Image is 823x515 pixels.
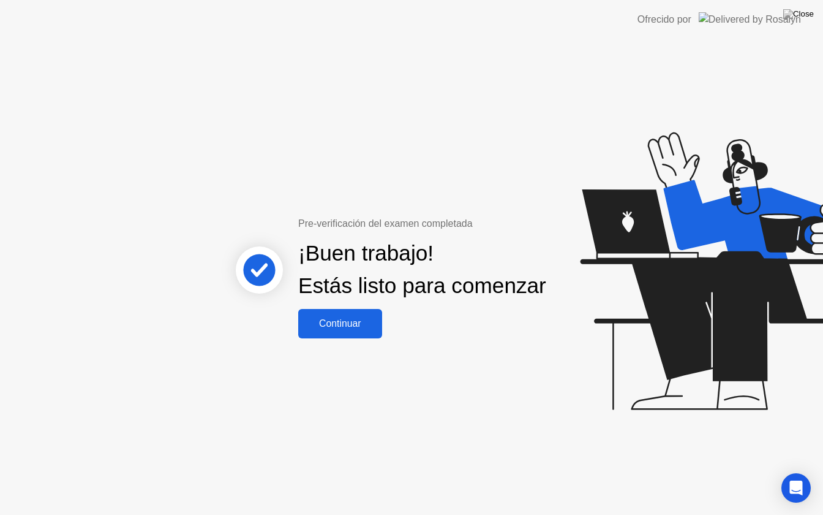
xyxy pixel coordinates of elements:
[783,9,814,19] img: Close
[298,309,382,338] button: Continuar
[302,318,378,329] div: Continuar
[637,12,691,27] div: Ofrecido por
[298,216,551,231] div: Pre-verificación del examen completada
[298,237,546,302] div: ¡Buen trabajo! Estás listo para comenzar
[781,473,811,503] div: Open Intercom Messenger
[699,12,801,26] img: Delivered by Rosalyn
